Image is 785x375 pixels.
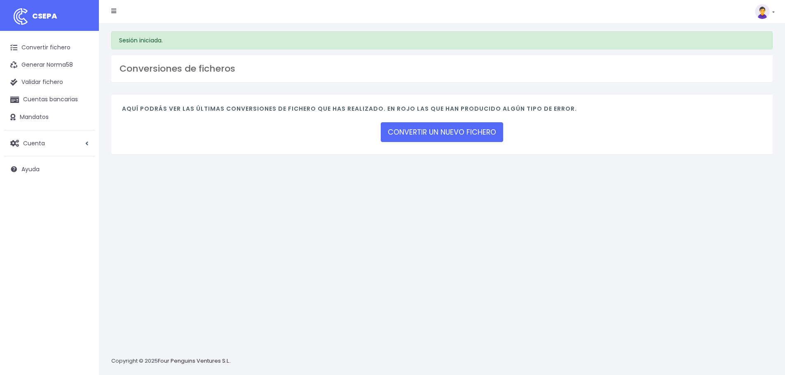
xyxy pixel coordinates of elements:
a: Cuenta [4,135,95,152]
a: Validar fichero [4,74,95,91]
p: Copyright © 2025 . [111,357,231,366]
a: Mandatos [4,109,95,126]
a: Convertir fichero [4,39,95,56]
img: profile [755,4,770,19]
img: logo [10,6,31,27]
span: Ayuda [21,165,40,173]
span: Cuenta [23,139,45,147]
h3: Conversiones de ficheros [120,63,764,74]
a: Generar Norma58 [4,56,95,74]
a: CONVERTIR UN NUEVO FICHERO [381,122,503,142]
span: CSEPA [32,11,57,21]
a: Ayuda [4,161,95,178]
a: Four Penguins Ventures S.L. [158,357,230,365]
div: Sesión iniciada. [111,31,773,49]
h4: Aquí podrás ver las últimas conversiones de fichero que has realizado. En rojo las que han produc... [122,105,762,116]
a: Cuentas bancarias [4,91,95,108]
